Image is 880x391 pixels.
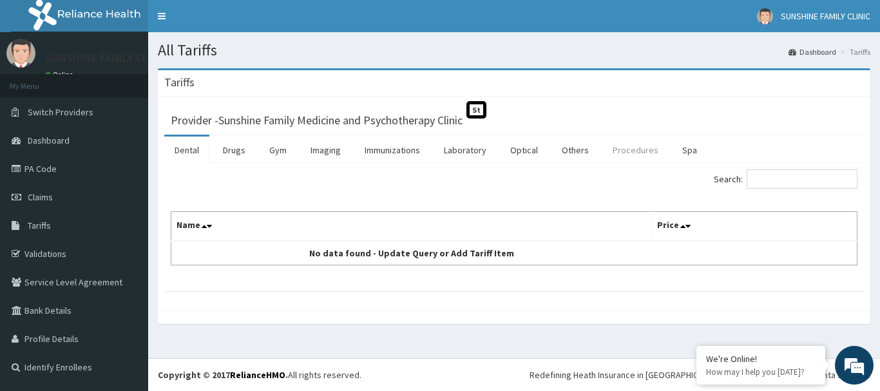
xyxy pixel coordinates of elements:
a: Others [551,137,599,164]
h3: Tariffs [164,77,195,88]
footer: All rights reserved. [148,358,880,391]
span: Switch Providers [28,106,93,118]
span: SUNSHINE FAMILY CLINIC [781,10,870,22]
a: Laboratory [434,137,497,164]
span: St [466,101,486,119]
img: User Image [6,39,35,68]
a: Gym [259,137,297,164]
h1: All Tariffs [158,42,870,59]
a: RelianceHMO [230,369,285,381]
div: We're Online! [706,353,816,365]
a: Imaging [300,137,351,164]
a: Dental [164,137,209,164]
a: Dashboard [789,46,836,57]
h3: Provider - Sunshine Family Medicine and Psychotherapy Clinic [171,115,463,126]
p: SUNSHINE FAMILY CLINIC [45,52,169,64]
a: Optical [500,137,548,164]
a: Spa [672,137,707,164]
li: Tariffs [837,46,870,57]
span: Dashboard [28,135,70,146]
strong: Copyright © 2017 . [158,369,288,381]
td: No data found - Update Query or Add Tariff Item [171,241,652,265]
a: Procedures [602,137,669,164]
span: Claims [28,191,53,203]
span: Tariffs [28,220,51,231]
p: How may I help you today? [706,367,816,377]
input: Search: [747,169,857,189]
img: User Image [757,8,773,24]
label: Search: [714,169,857,189]
a: Drugs [213,137,256,164]
a: Online [45,70,76,79]
th: Name [171,212,652,242]
a: Immunizations [354,137,430,164]
th: Price [651,212,857,242]
div: Redefining Heath Insurance in [GEOGRAPHIC_DATA] using Telemedicine and Data Science! [530,368,870,381]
